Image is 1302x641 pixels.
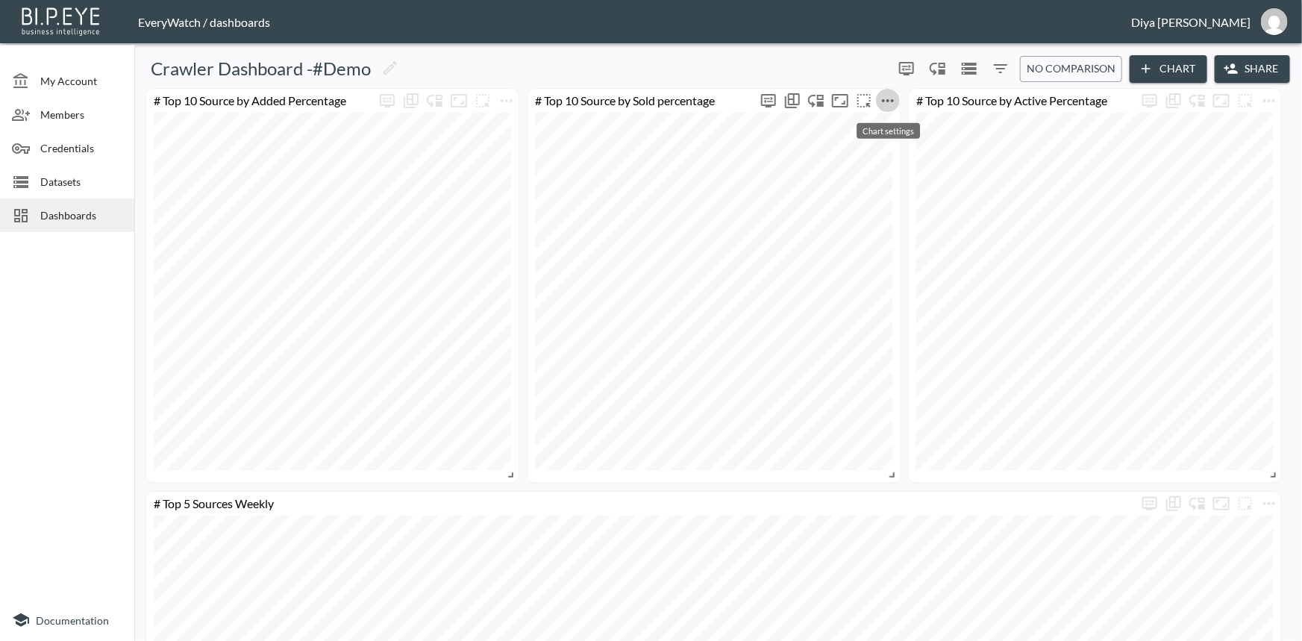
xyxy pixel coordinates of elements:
[40,140,122,156] span: Credentials
[40,107,122,122] span: Members
[1186,492,1209,516] div: Enable/disable chart dragging
[40,207,122,223] span: Dashboards
[1209,492,1233,516] button: Fullscreen
[495,89,519,113] span: Chart settings
[1138,492,1162,516] button: more
[1209,89,1233,113] button: Fullscreen
[1020,56,1122,82] button: No comparison
[1261,8,1288,35] img: a8099f9e021af5dd6201337a867d9ae6
[1138,492,1162,516] span: Display settings
[1233,492,1257,516] button: more
[857,123,920,139] div: Chart settings
[375,89,399,113] button: more
[1257,492,1281,516] button: more
[138,15,1131,29] div: EveryWatch / dashboards
[828,89,852,113] button: Fullscreen
[1186,89,1209,113] div: Enable/disable chart dragging
[1215,55,1290,83] button: Share
[1233,495,1257,509] span: Attach chart to a group
[895,57,918,81] span: Display settings
[1130,55,1207,83] button: Chart
[876,89,900,113] button: more
[876,89,900,113] span: Chart settings
[381,59,399,77] svg: Edit
[471,89,495,113] button: more
[1027,60,1115,78] span: No comparison
[19,4,104,37] img: bipeye-logo
[1138,89,1162,113] span: Display settings
[1138,89,1162,113] button: more
[1257,89,1281,113] span: Chart settings
[151,57,371,81] h5: Crawler Dashboard -#Demo
[12,611,122,629] a: Documentation
[1131,15,1251,29] div: Diya [PERSON_NAME]
[804,89,828,113] div: Enable/disable chart dragging
[895,57,918,81] button: more
[146,496,1138,510] div: # Top 5 Sources Weekly
[852,92,876,106] span: Attach chart to a group
[757,89,780,113] button: more
[471,92,495,106] span: Attach chart to a group
[780,89,804,113] div: Show chart as table
[957,57,981,81] button: Datasets
[926,57,950,81] div: Enable/disable chart dragging
[909,93,1138,107] div: # Top 10 Source by Active Percentage
[1257,89,1281,113] button: more
[1233,89,1257,113] button: more
[36,614,109,627] span: Documentation
[495,89,519,113] button: more
[1233,92,1257,106] span: Attach chart to a group
[447,89,471,113] button: Fullscreen
[375,89,399,113] span: Display settings
[399,89,423,113] div: Show chart as table
[146,93,375,107] div: # Top 10 Source by Added Percentage
[757,89,780,113] span: Display settings
[989,57,1013,81] button: Filters
[528,93,757,107] div: # Top 10 Source by Sold percentage
[40,174,122,190] span: Datasets
[852,89,876,113] button: more
[40,73,122,89] span: My Account
[1162,492,1186,516] div: Show chart as table
[1162,89,1186,113] div: Show chart as table
[1251,4,1298,40] button: diya@everywatch.com
[423,89,447,113] div: Enable/disable chart dragging
[1257,492,1281,516] span: Chart settings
